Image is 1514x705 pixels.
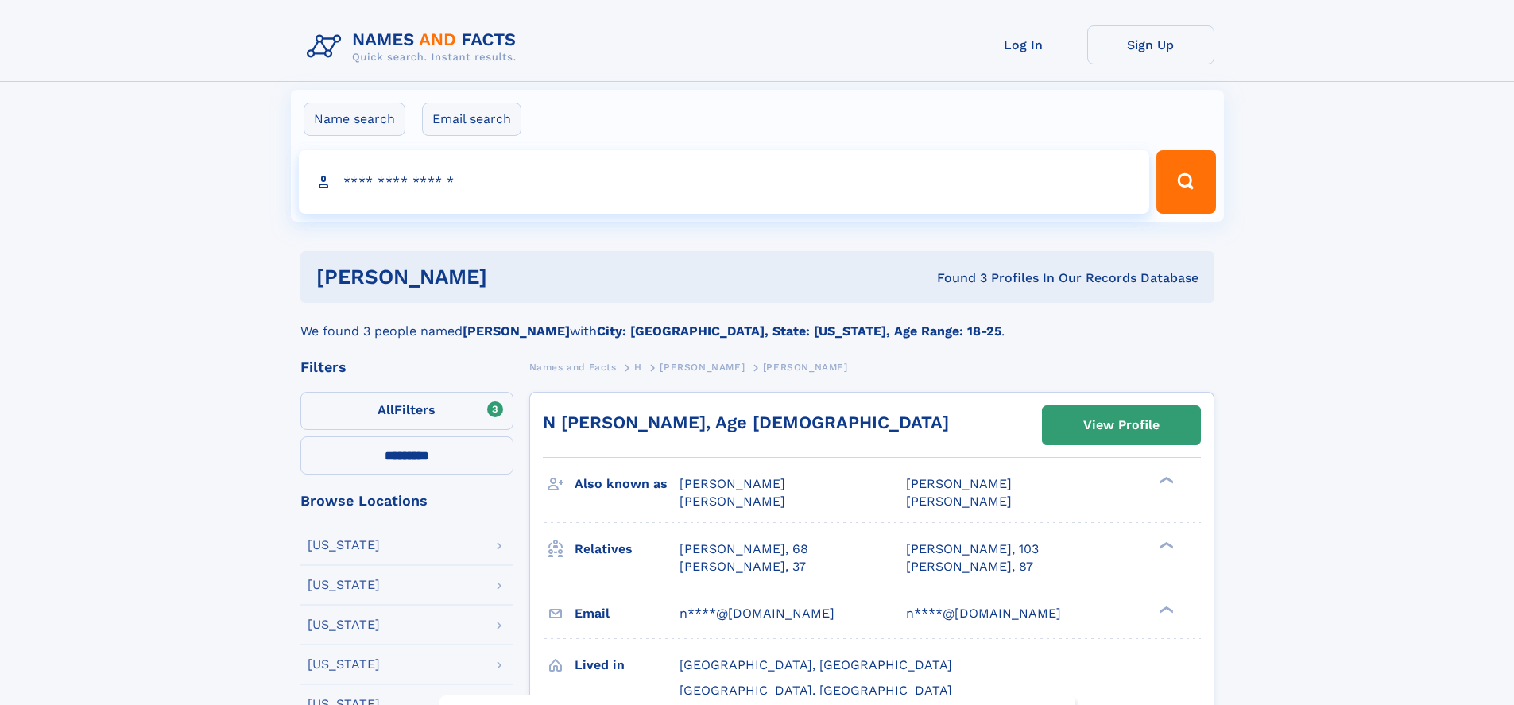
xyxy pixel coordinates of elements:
[304,103,405,136] label: Name search
[575,652,680,679] h3: Lived in
[763,362,848,373] span: [PERSON_NAME]
[680,558,806,575] a: [PERSON_NAME], 37
[712,269,1198,287] div: Found 3 Profiles In Our Records Database
[316,267,712,287] h1: [PERSON_NAME]
[680,540,808,558] a: [PERSON_NAME], 68
[575,471,680,498] h3: Also known as
[575,600,680,627] h3: Email
[1083,407,1160,444] div: View Profile
[1043,406,1200,444] a: View Profile
[300,392,513,430] label: Filters
[300,360,513,374] div: Filters
[680,683,952,698] span: [GEOGRAPHIC_DATA], [GEOGRAPHIC_DATA]
[906,494,1012,509] span: [PERSON_NAME]
[308,618,380,631] div: [US_STATE]
[597,323,1001,339] b: City: [GEOGRAPHIC_DATA], State: [US_STATE], Age Range: 18-25
[463,323,570,339] b: [PERSON_NAME]
[308,579,380,591] div: [US_STATE]
[543,413,949,432] a: N [PERSON_NAME], Age [DEMOGRAPHIC_DATA]
[660,357,745,377] a: [PERSON_NAME]
[634,362,642,373] span: H
[680,494,785,509] span: [PERSON_NAME]
[680,476,785,491] span: [PERSON_NAME]
[680,657,952,672] span: [GEOGRAPHIC_DATA], [GEOGRAPHIC_DATA]
[1156,540,1175,550] div: ❯
[422,103,521,136] label: Email search
[1156,150,1215,214] button: Search Button
[299,150,1150,214] input: search input
[906,476,1012,491] span: [PERSON_NAME]
[660,362,745,373] span: [PERSON_NAME]
[575,536,680,563] h3: Relatives
[529,357,617,377] a: Names and Facts
[960,25,1087,64] a: Log In
[300,25,529,68] img: Logo Names and Facts
[300,303,1214,341] div: We found 3 people named with .
[308,539,380,552] div: [US_STATE]
[308,658,380,671] div: [US_STATE]
[378,402,394,417] span: All
[906,540,1039,558] a: [PERSON_NAME], 103
[1087,25,1214,64] a: Sign Up
[1156,604,1175,614] div: ❯
[300,494,513,508] div: Browse Locations
[906,558,1033,575] a: [PERSON_NAME], 87
[1156,475,1175,486] div: ❯
[634,357,642,377] a: H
